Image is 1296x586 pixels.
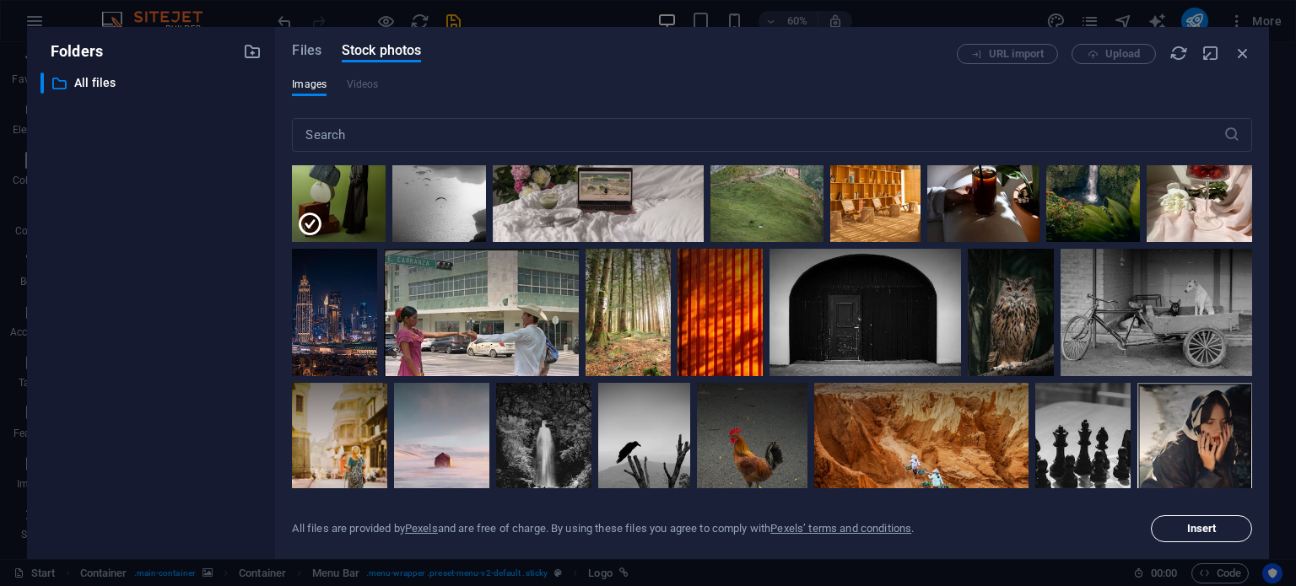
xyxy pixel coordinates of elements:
div: ​ [40,73,44,94]
a: Pexels’ terms and conditions [770,522,911,535]
span: Images [292,74,327,94]
a: Pexels [405,522,438,535]
i: Minimize [1201,44,1220,62]
p: Folders [40,40,103,62]
div: All files are provided by and are free of charge. By using these files you agree to comply with . [292,521,914,536]
button: Insert [1151,515,1252,542]
input: Search [292,118,1223,152]
span: Files [292,40,321,61]
span: Insert [1187,524,1217,534]
i: Reload [1169,44,1188,62]
p: All files [74,73,231,93]
i: Create new folder [243,42,262,61]
span: Stock photos [342,40,421,61]
span: This file type is not supported by this element [347,74,379,94]
i: Close [1234,44,1252,62]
